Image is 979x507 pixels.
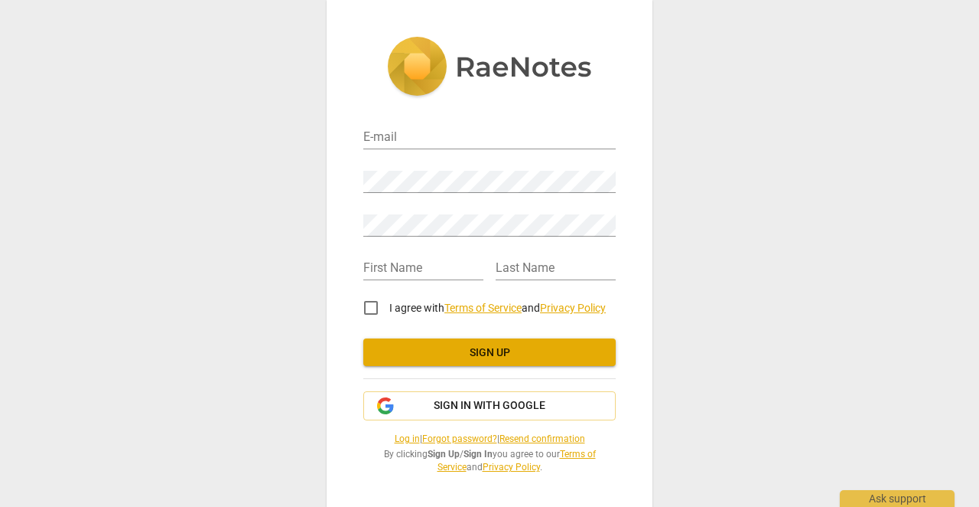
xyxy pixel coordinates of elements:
button: Sign in with Google [363,391,616,420]
span: I agree with and [389,302,606,314]
b: Sign In [463,449,493,460]
b: Sign Up [428,449,460,460]
a: Resend confirmation [499,433,585,444]
span: Sign up [376,345,603,361]
a: Terms of Service [437,449,596,473]
a: Forgot password? [422,433,497,444]
a: Log in [395,433,420,444]
span: | | [363,433,616,446]
img: 5ac2273c67554f335776073100b6d88f.svg [387,37,592,100]
span: By clicking / you agree to our and . [363,448,616,473]
div: Ask support [840,490,955,507]
span: Sign in with Google [434,398,545,414]
a: Terms of Service [444,302,522,314]
a: Privacy Policy [540,302,606,314]
a: Privacy Policy [483,462,540,473]
button: Sign up [363,339,616,366]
